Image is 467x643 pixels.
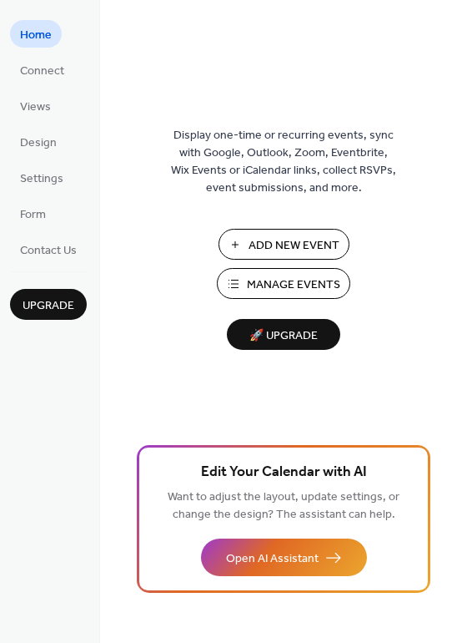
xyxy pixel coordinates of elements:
[20,27,52,44] span: Home
[201,461,367,484] span: Edit Your Calendar with AI
[237,325,330,347] span: 🚀 Upgrade
[171,127,396,197] span: Display one-time or recurring events, sync with Google, Outlook, Zoom, Eventbrite, Wix Events or ...
[168,486,399,526] span: Want to adjust the layout, update settings, or change the design? The assistant can help.
[20,170,63,188] span: Settings
[217,268,350,299] button: Manage Events
[20,134,57,152] span: Design
[20,99,51,116] span: Views
[226,550,319,568] span: Open AI Assistant
[10,164,73,191] a: Settings
[10,56,74,84] a: Connect
[23,297,74,315] span: Upgrade
[10,92,61,119] a: Views
[20,63,64,80] span: Connect
[218,229,349,260] button: Add New Event
[10,128,67,155] a: Design
[249,237,339,255] span: Add New Event
[10,20,62,48] a: Home
[247,276,340,294] span: Manage Events
[20,206,46,224] span: Form
[20,242,77,260] span: Contact Us
[227,319,340,350] button: 🚀 Upgrade
[10,289,87,320] button: Upgrade
[201,539,367,576] button: Open AI Assistant
[10,200,56,227] a: Form
[10,235,87,263] a: Contact Us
